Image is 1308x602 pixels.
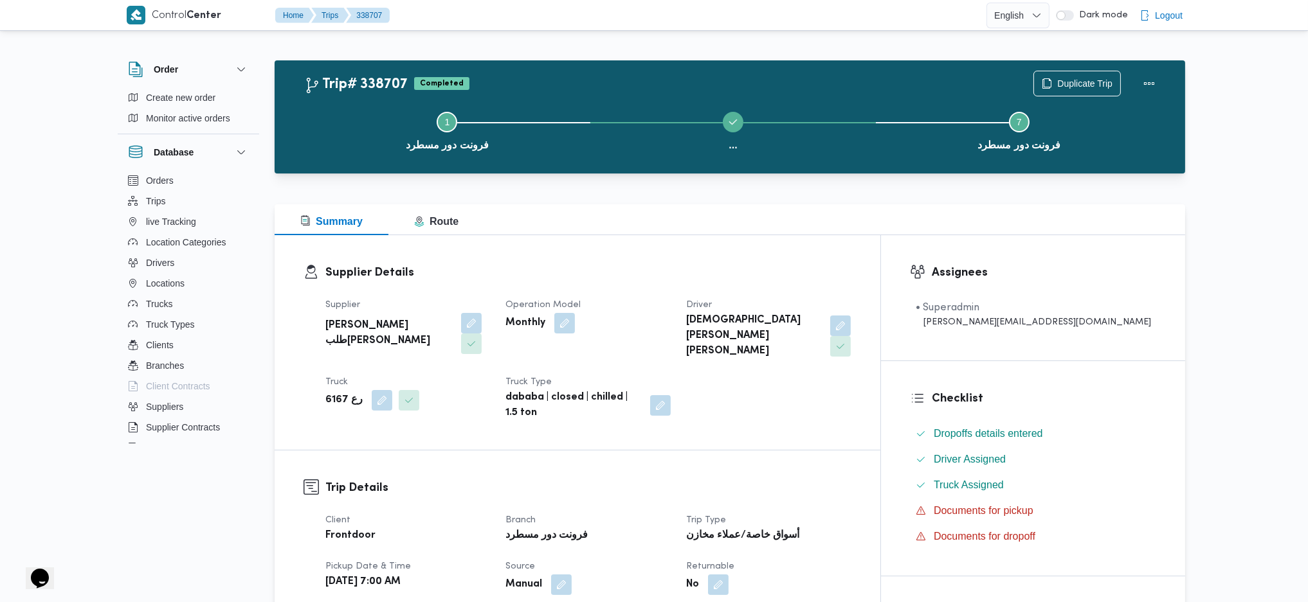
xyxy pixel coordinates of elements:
button: Trucks [123,294,254,314]
span: Duplicate Trip [1057,76,1113,91]
span: 7 [1017,117,1022,127]
button: Order [128,62,249,77]
span: Logout [1155,8,1183,23]
b: Frontdoor [325,528,376,544]
b: [DEMOGRAPHIC_DATA] [PERSON_NAME] [PERSON_NAME] [686,313,821,359]
button: Client Contracts [123,376,254,396]
span: Driver Assigned [934,454,1006,465]
b: dababa | closed | chilled | 1.5 ton [505,390,640,421]
button: Dropoffs details entered [911,423,1156,444]
span: Source [505,562,535,571]
button: Logout [1134,3,1188,28]
b: Completed [420,80,464,87]
span: Dropoffs details entered [934,428,1043,439]
span: Devices [146,440,178,456]
button: Trips [311,8,349,23]
span: Trucks [146,296,172,312]
button: 338707 [346,8,390,23]
span: Truck Type [505,378,552,386]
span: Truck Types [146,317,194,332]
span: Create new order [146,90,215,105]
h3: Trip Details [325,479,851,497]
b: أسواق خاصة/عملاء مخازن [686,528,799,544]
span: Dark mode [1074,10,1128,21]
span: Truck [325,378,348,386]
button: Clients [123,335,254,355]
span: Supplier Contracts [146,420,220,435]
span: Supplier [325,301,360,309]
button: Driver Assigned [911,449,1156,470]
b: [DATE] 7:00 AM [325,574,401,590]
button: Documents for pickup [911,500,1156,521]
span: Location Categories [146,235,226,250]
div: [PERSON_NAME][EMAIL_ADDRESS][DOMAIN_NAME] [916,315,1151,329]
span: • Superadmin mohamed.nabil@illa.com.eg [916,300,1151,329]
h3: Supplier Details [325,264,851,281]
span: Documents for dropoff [934,529,1035,544]
span: Documents for pickup [934,503,1033,518]
span: Dropoffs details entered [934,426,1043,441]
b: Monthly [505,315,545,331]
span: Documents for pickup [934,505,1033,516]
span: Drivers [146,255,174,270]
div: Order [118,87,259,134]
span: Truck Assigned [934,479,1004,490]
span: 1 [444,117,450,127]
b: Center [186,11,221,21]
button: Supplier Contracts [123,417,254,438]
h3: Database [154,145,194,160]
span: Clients [146,337,174,353]
span: Operation Model [505,301,581,309]
div: • Superadmin [916,300,1151,315]
span: Suppliers [146,399,183,414]
svg: Step ... is complete [728,117,738,127]
button: Database [128,145,249,160]
span: Summary [300,216,363,227]
span: Trip Type [686,516,726,524]
span: Client [325,516,350,524]
span: Truck Assigned [934,477,1004,493]
span: Locations [146,276,185,291]
span: Monitor active orders [146,111,230,126]
button: فرونت دور مسطرد [304,96,590,163]
span: فرونت دور مسطرد [406,137,489,153]
h3: Order [154,62,178,77]
b: Manual [505,577,542,592]
button: Duplicate Trip [1033,71,1121,96]
button: Locations [123,273,254,294]
span: Driver Assigned [934,452,1006,467]
b: فرونت دور مسطرد [505,528,588,544]
button: ... [590,96,877,163]
span: Orders [146,173,174,188]
h3: Assignees [932,264,1156,281]
button: Truck Types [123,314,254,335]
button: Branches [123,355,254,376]
b: No [686,577,699,592]
button: Actions [1136,71,1162,96]
span: Completed [414,77,469,90]
span: Branch [505,516,536,524]
h2: Trip# 338707 [304,76,408,93]
span: فرونت دور مسطرد [977,137,1060,153]
iframe: chat widget [13,551,54,589]
button: Orders [123,170,254,191]
span: live Tracking [146,214,196,229]
button: Truck Assigned [911,475,1156,495]
button: Trips [123,191,254,211]
img: X8yXhbKr1z7QwAAAABJRU5ErkJggg== [127,6,145,24]
b: [PERSON_NAME] طلب[PERSON_NAME] [325,318,452,349]
button: Location Categories [123,232,254,252]
button: Create new order [123,87,254,108]
button: Drivers [123,252,254,273]
span: Driver [686,301,712,309]
button: Documents for dropoff [911,526,1156,547]
span: Trips [146,193,166,209]
h3: Checklist [932,390,1156,407]
button: Monitor active orders [123,108,254,128]
button: live Tracking [123,211,254,232]
span: Returnable [686,562,734,571]
span: Pickup date & time [325,562,411,571]
div: Database [118,170,259,448]
span: Client Contracts [146,378,210,394]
